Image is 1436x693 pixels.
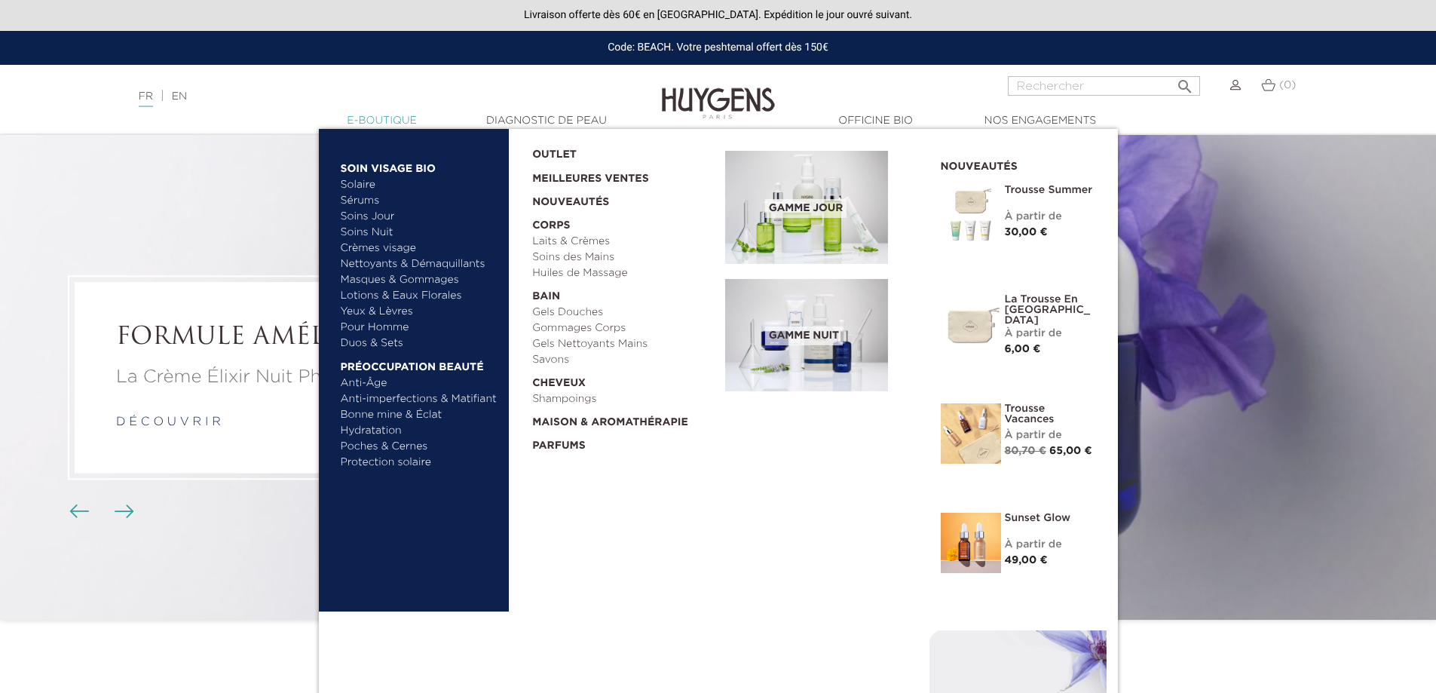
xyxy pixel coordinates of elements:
a: Trousse Vacances [1005,403,1095,425]
img: Huygens [662,63,775,121]
a: Soins Jour [341,209,498,225]
a: Anti-imperfections & Matifiant [341,391,498,407]
a: Sunset Glow [1005,513,1095,523]
span: Gamme nuit [765,327,843,345]
div: | [131,87,587,106]
a: Soins Nuit [341,225,485,241]
a: Préoccupation beauté [341,351,498,376]
a: d é c o u v r i r [116,416,221,428]
a: Corps [532,210,715,234]
img: Sunset glow- un teint éclatant [941,513,1001,573]
span: 30,00 € [1005,227,1048,238]
a: Bain [532,281,715,305]
a: Yeux & Lèvres [341,304,498,320]
div: À partir de [1005,326,1095,342]
a: Savons [532,352,715,368]
a: Hydratation [341,423,498,439]
a: Gamme nuit [725,279,918,392]
a: Protection solaire [341,455,498,471]
a: Laits & Crèmes [532,234,715,250]
a: Officine Bio [801,113,951,129]
a: Parfums [532,431,715,454]
a: Nettoyants & Démaquillants [341,256,498,272]
a: Meilleures Ventes [532,163,701,187]
a: Gommages Corps [532,320,715,336]
a: FR [139,91,153,107]
a: Poches & Cernes [341,439,498,455]
a: Maison & Aromathérapie [532,407,715,431]
span: 80,70 € [1005,446,1046,456]
a: Shampoings [532,391,715,407]
a: EN [172,91,187,102]
h2: Nouveautés [941,155,1095,173]
a: La Trousse en [GEOGRAPHIC_DATA] [1005,294,1095,326]
img: La Trousse en Coton [941,294,1001,354]
span: 6,00 € [1005,344,1041,354]
a: Gels Nettoyants Mains [532,336,715,352]
img: La Trousse vacances [941,403,1001,464]
img: routine_nuit_banner.jpg [725,279,888,392]
a: Lotions & Eaux Florales [341,288,498,304]
span: 65,00 € [1049,446,1092,456]
a: Pour Homme [341,320,498,336]
a: Masques & Gommages [341,272,498,288]
a: Duos & Sets [341,336,498,351]
a: Bonne mine & Éclat [341,407,498,423]
input: Rechercher [1008,76,1200,96]
h2: FORMULE AMÉLIORÉE [116,324,434,352]
a: Solaire [341,177,498,193]
span: (0) [1279,80,1296,90]
a: Huiles de Massage [532,265,715,281]
div: À partir de [1005,537,1095,553]
a: Sérums [341,193,498,209]
a: Gamme jour [725,151,918,264]
a: Cheveux [532,368,715,391]
a: Anti-Âge [341,376,498,391]
a: Soin Visage Bio [341,153,498,177]
a: Trousse Summer [1005,185,1095,195]
img: Trousse Summer [941,185,1001,245]
a: Diagnostic de peau [471,113,622,129]
a: E-Boutique [307,113,458,129]
div: À partir de [1005,209,1095,225]
i:  [1176,73,1194,91]
a: Nouveautés [532,187,715,210]
img: routine_jour_banner.jpg [725,151,888,264]
button:  [1171,72,1199,92]
div: Boutons du carrousel [75,501,124,523]
a: OUTLET [532,140,701,163]
a: Crèmes visage [341,241,498,256]
a: Gels Douches [532,305,715,320]
div: À partir de [1005,428,1095,443]
span: 49,00 € [1005,555,1048,566]
a: Soins des Mains [532,250,715,265]
span: Gamme jour [765,199,847,218]
a: Nos engagements [965,113,1116,129]
p: La Crème Élixir Nuit Phyto-Rétinol [116,363,434,391]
